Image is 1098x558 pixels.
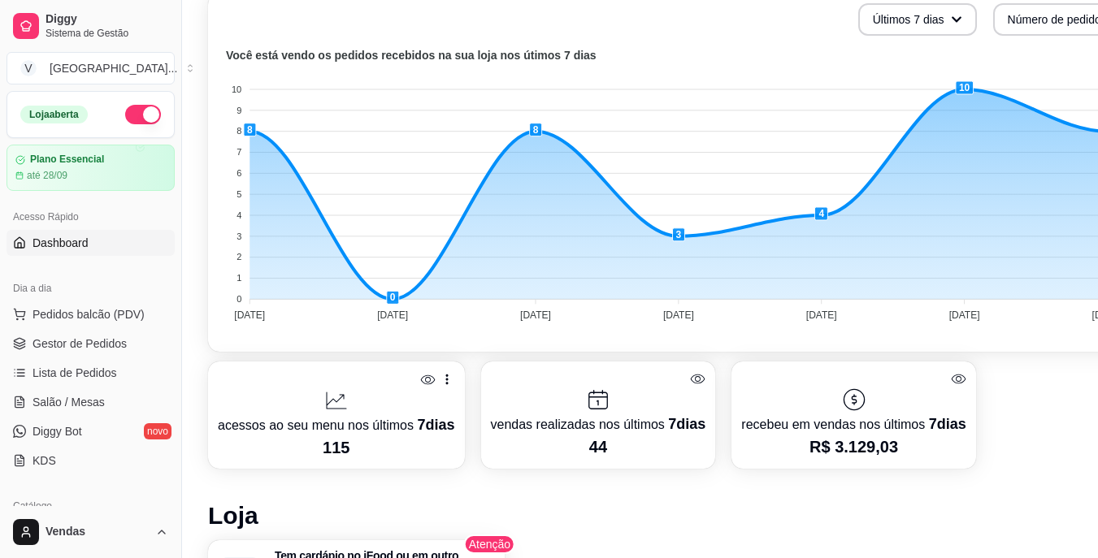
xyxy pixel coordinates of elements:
[46,525,149,539] span: Vendas
[377,309,408,321] tspan: [DATE]
[858,3,977,36] button: Últimos 7 dias
[237,294,241,304] tspan: 0
[491,413,706,435] p: vendas realizadas nos últimos
[237,147,241,157] tspan: 7
[7,493,175,519] div: Catálogo
[50,60,177,76] div: [GEOGRAPHIC_DATA] ...
[33,335,127,352] span: Gestor de Pedidos
[741,435,966,458] p: R$ 3.129,03
[125,105,161,124] button: Alterar Status
[237,168,241,178] tspan: 6
[30,154,104,166] article: Plano Essencial
[237,273,241,283] tspan: 1
[232,84,241,94] tspan: 10
[46,12,168,27] span: Diggy
[46,27,168,40] span: Sistema de Gestão
[7,6,175,45] a: DiggySistema de Gestão
[806,309,837,321] tspan: [DATE]
[491,435,706,458] p: 44
[218,436,455,459] p: 115
[27,169,67,182] article: até 28/09
[218,413,455,436] p: acessos ao seu menu nos últimos
[7,389,175,415] a: Salão / Mesas
[949,309,980,321] tspan: [DATE]
[237,252,241,262] tspan: 2
[663,309,694,321] tspan: [DATE]
[237,210,241,220] tspan: 4
[237,106,241,115] tspan: 9
[464,534,515,554] span: Atenção
[741,413,966,435] p: recebeu em vendas nos últimos
[7,331,175,357] a: Gestor de Pedidos
[237,126,241,136] tspan: 8
[7,301,175,327] button: Pedidos balcão (PDV)
[33,423,82,439] span: Diggy Bot
[20,106,88,123] div: Loja aberta
[33,365,117,381] span: Lista de Pedidos
[7,204,175,230] div: Acesso Rápido
[7,448,175,474] a: KDS
[668,416,705,432] span: 7 dias
[226,49,597,62] text: Você está vendo os pedidos recebidos na sua loja nos útimos 7 dias
[929,416,966,432] span: 7 dias
[33,235,89,251] span: Dashboard
[237,189,241,199] tspan: 5
[7,275,175,301] div: Dia a dia
[33,452,56,469] span: KDS
[520,309,551,321] tspan: [DATE]
[7,418,175,444] a: Diggy Botnovo
[7,52,175,84] button: Select a team
[417,417,454,433] span: 7 dias
[7,230,175,256] a: Dashboard
[33,394,105,410] span: Salão / Mesas
[7,145,175,191] a: Plano Essencialaté 28/09
[7,360,175,386] a: Lista de Pedidos
[33,306,145,322] span: Pedidos balcão (PDV)
[234,309,265,321] tspan: [DATE]
[20,60,37,76] span: V
[7,513,175,552] button: Vendas
[237,231,241,241] tspan: 3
